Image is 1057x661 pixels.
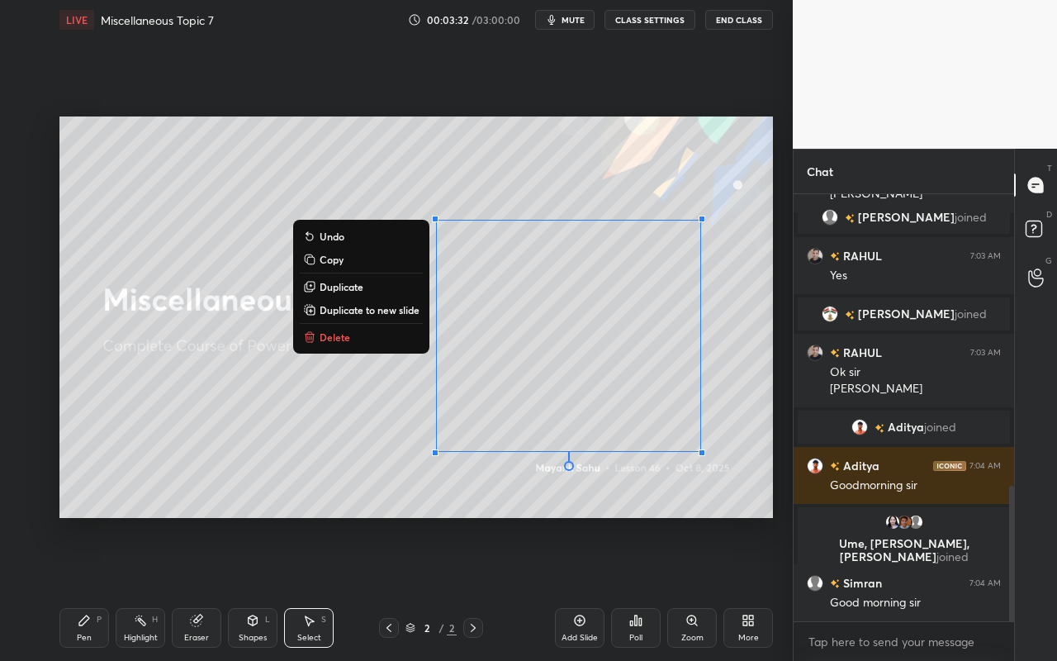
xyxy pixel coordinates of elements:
p: Copy [320,253,344,266]
div: / [438,623,443,633]
p: Duplicate to new slide [320,303,419,316]
div: Pen [77,634,92,642]
img: no-rating-badge.077c3623.svg [830,462,840,471]
h6: RAHUL [840,247,882,264]
div: Shapes [239,634,267,642]
div: Add Slide [562,634,598,642]
div: 7:03 AM [970,251,1001,261]
div: Yes [830,268,1001,284]
img: 5143c35c47a343b5a87b3cf260a3679f.jpg [807,458,823,474]
h6: Simran [840,574,882,592]
p: Ume, [PERSON_NAME], [PERSON_NAME] [808,537,1000,564]
button: Duplicate [300,277,423,297]
img: default.png [908,514,924,530]
div: LIVE [59,10,94,30]
p: Undo [320,230,344,243]
button: Delete [300,327,423,347]
div: P [97,616,102,624]
img: no-rating-badge.077c3623.svg [830,349,840,358]
img: 3 [807,345,823,361]
span: joined [936,549,969,564]
img: no-rating-badge.077c3623.svg [830,579,840,588]
p: Delete [320,330,350,344]
div: Poll [629,634,642,642]
img: 3 [822,306,838,322]
p: Chat [794,150,846,193]
div: Good morning sir [830,595,1001,611]
p: Duplicate [320,280,363,293]
button: Duplicate to new slide [300,300,423,320]
p: T [1047,162,1052,174]
h6: RAHUL [840,344,882,361]
span: [PERSON_NAME] [858,307,955,321]
div: 2 [419,623,435,633]
div: 2 [447,621,457,635]
div: Select [297,634,321,642]
div: H [152,616,158,624]
span: joined [955,211,987,224]
button: Undo [300,226,423,246]
div: 7:04 AM [969,578,1001,588]
img: default.png [822,209,838,226]
h4: Miscellaneous Topic 7 [101,12,214,28]
h6: Aditya [840,457,879,474]
span: mute [562,14,585,26]
img: iconic-dark.1390631f.png [933,461,966,471]
span: [PERSON_NAME] [858,211,955,224]
span: joined [924,421,956,434]
div: Zoom [681,634,704,642]
img: 3 [807,248,823,264]
img: no-rating-badge.077c3623.svg [845,311,855,320]
p: D [1046,208,1052,221]
img: no-rating-badge.077c3623.svg [875,424,884,433]
div: L [265,616,270,624]
div: 7:03 AM [970,348,1001,358]
img: no-rating-badge.077c3623.svg [830,252,840,261]
div: [PERSON_NAME] [830,381,1001,397]
div: grid [794,194,1014,621]
div: 7:04 AM [969,461,1001,471]
p: G [1045,254,1052,267]
span: Aditya [888,421,924,434]
img: 3 [896,514,912,530]
button: mute [535,10,595,30]
img: default.png [807,575,823,592]
img: 00c2eac1e0104cda987fb631ed4241dc.jpg [884,514,901,530]
button: Copy [300,250,423,269]
div: Ok sir [830,364,1001,381]
div: Goodmorning sir [830,478,1001,494]
button: End Class [705,10,773,30]
img: no-rating-badge.077c3623.svg [845,214,855,223]
div: Eraser [184,634,209,642]
div: S [321,616,326,624]
span: joined [955,307,987,321]
div: More [738,634,759,642]
div: Highlight [124,634,158,642]
img: 5143c35c47a343b5a87b3cf260a3679f.jpg [851,419,868,435]
button: CLASS SETTINGS [604,10,695,30]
